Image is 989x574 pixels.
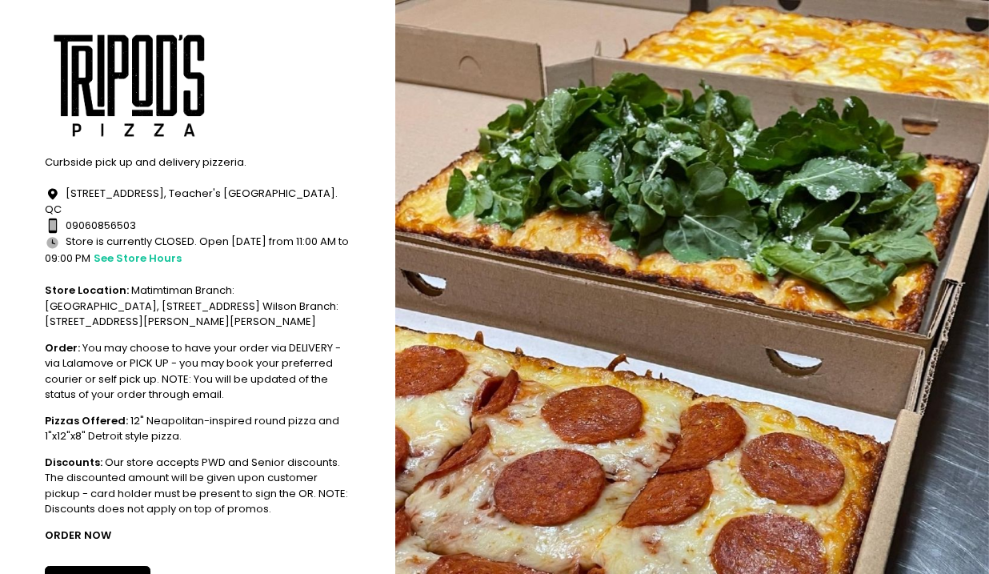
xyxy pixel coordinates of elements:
[45,155,350,171] div: Curbside pick up and delivery pizzeria.
[45,413,350,444] div: 12" Neapolitan-inspired round pizza and 1"x12"x8" Detroit style pizza.
[45,340,350,403] div: You may choose to have your order via DELIVERY - via Lalamove or PICK UP - you may book your pref...
[45,413,128,428] b: Pizzas Offered:
[93,250,182,267] button: see store hours
[45,283,350,330] div: Matimtiman Branch: [GEOGRAPHIC_DATA], [STREET_ADDRESS] Wilson Branch: [STREET_ADDRESS][PERSON_NAM...
[45,218,350,234] div: 09060856503
[45,528,350,544] div: ORDER NOW
[45,283,129,298] b: Store Location:
[45,24,214,144] img: Tripod's Pizza
[45,234,350,267] div: Store is currently CLOSED. Open [DATE] from 11:00 AM to 09:00 PM
[45,340,80,355] b: Order:
[45,186,350,218] div: [STREET_ADDRESS], Teacher's [GEOGRAPHIC_DATA]. QC
[45,455,102,470] b: Discounts:
[45,455,350,517] div: Our store accepts PWD and Senior discounts. The discounted amount will be given upon customer pic...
